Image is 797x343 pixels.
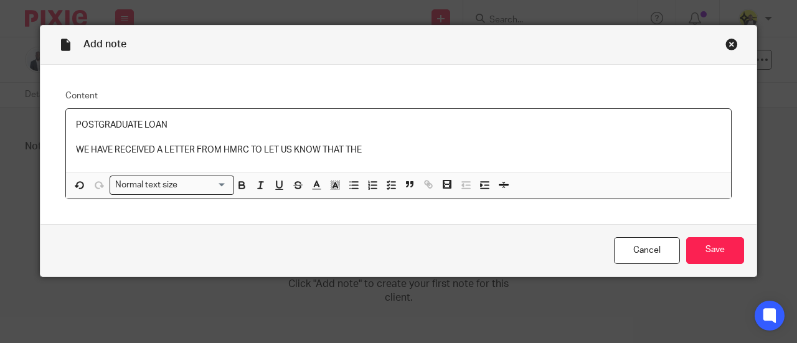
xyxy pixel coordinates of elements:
[65,90,732,102] label: Content
[113,179,181,192] span: Normal text size
[614,237,680,264] a: Cancel
[182,179,227,192] input: Search for option
[83,39,126,49] span: Add note
[76,144,721,156] p: WE HAVE RECEIVED A LETTER FROM HMRC TO LET US KNOW THAT THE
[76,119,721,131] p: POSTGRADUATE LOAN
[725,38,738,50] div: Close this dialog window
[110,176,234,195] div: Search for option
[686,237,744,264] input: Save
